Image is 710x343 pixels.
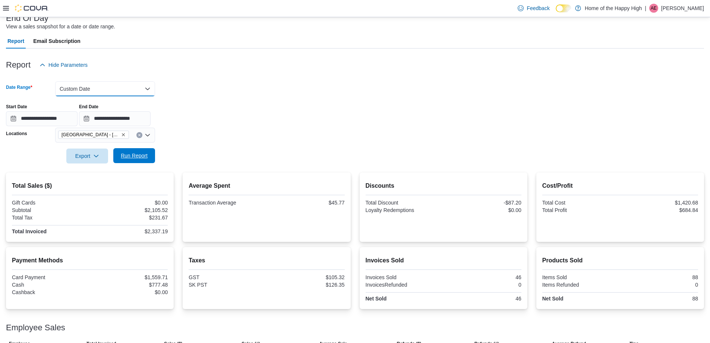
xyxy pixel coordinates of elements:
a: Feedback [515,1,552,16]
strong: Total Invoiced [12,228,47,234]
span: Hide Parameters [48,61,88,69]
span: Run Report [121,152,148,159]
div: Total Profit [542,207,619,213]
p: [PERSON_NAME] [661,4,704,13]
span: Feedback [527,4,549,12]
span: Export [71,149,104,163]
div: InvoicesRefunded [366,282,442,288]
div: GST [189,274,265,280]
div: $684.84 [622,207,698,213]
h3: End Of Day [6,14,48,23]
div: 0 [622,282,698,288]
div: 46 [445,296,521,302]
div: $1,559.71 [91,274,168,280]
div: $2,105.52 [91,207,168,213]
div: Total Tax [12,215,88,221]
div: Cashback [12,289,88,295]
div: Transaction Average [189,200,265,206]
div: $105.32 [268,274,344,280]
label: Locations [6,131,27,137]
div: $777.48 [91,282,168,288]
div: $0.00 [91,200,168,206]
div: Total Discount [366,200,442,206]
div: Invoices Sold [366,274,442,280]
button: Remove Battleford - Battleford Crossing - Fire & Flower from selection in this group [121,132,126,137]
div: $0.00 [445,207,521,213]
div: 46 [445,274,521,280]
label: Start Date [6,104,27,110]
span: AE [651,4,657,13]
h3: Report [6,60,31,69]
button: Export [66,149,108,163]
h2: Taxes [189,256,344,265]
img: Cova [15,4,48,12]
div: $2,337.19 [91,228,168,234]
button: Hide Parameters [37,57,91,72]
strong: Net Sold [542,296,564,302]
div: $0.00 [91,289,168,295]
h2: Average Spent [189,181,344,190]
div: Total Cost [542,200,619,206]
div: Alyssa Evans [649,4,658,13]
div: 88 [622,296,698,302]
input: Dark Mode [556,4,571,12]
div: $1,420.68 [622,200,698,206]
div: $126.35 [268,282,344,288]
h2: Payment Methods [12,256,168,265]
button: Open list of options [145,132,151,138]
span: Battleford - Battleford Crossing - Fire & Flower [58,131,129,139]
div: $231.67 [91,215,168,221]
div: Subtotal [12,207,88,213]
h2: Products Sold [542,256,698,265]
label: End Date [79,104,98,110]
div: Card Payment [12,274,88,280]
div: View a sales snapshot for a date or date range. [6,23,115,31]
h3: Employee Sales [6,323,65,332]
div: 0 [445,282,521,288]
span: [GEOGRAPHIC_DATA] - [GEOGRAPHIC_DATA] - Fire & Flower [61,131,120,138]
span: Report [7,34,24,49]
div: 88 [622,274,698,280]
p: Home of the Happy High [585,4,642,13]
strong: Net Sold [366,296,387,302]
div: Cash [12,282,88,288]
input: Press the down key to open a popover containing a calendar. [6,111,78,126]
p: | [645,4,646,13]
h2: Total Sales ($) [12,181,168,190]
div: SK PST [189,282,265,288]
h2: Cost/Profit [542,181,698,190]
h2: Discounts [366,181,521,190]
h2: Invoices Sold [366,256,521,265]
div: Loyalty Redemptions [366,207,442,213]
button: Run Report [113,148,155,163]
label: Date Range [6,84,32,90]
div: -$87.20 [445,200,521,206]
div: $45.77 [268,200,344,206]
div: Items Refunded [542,282,619,288]
button: Clear input [136,132,142,138]
div: Gift Cards [12,200,88,206]
button: Custom Date [55,81,155,96]
div: Items Sold [542,274,619,280]
span: Email Subscription [33,34,81,49]
input: Press the down key to open a popover containing a calendar. [79,111,151,126]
